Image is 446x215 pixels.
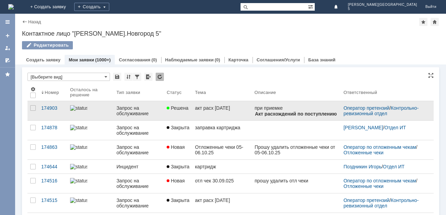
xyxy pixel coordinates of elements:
[95,57,111,62] div: (1000+)
[164,193,192,213] a: Закрыта
[114,174,164,193] a: Запрос на обслуживание
[152,57,157,62] div: (0)
[156,73,164,81] div: Обновлять список
[26,57,60,62] a: Создать заявку
[38,121,67,140] a: 174878
[114,121,164,140] a: Запрос на обслуживание
[8,4,14,10] img: logo
[192,101,252,120] a: акт расх [DATE]
[344,198,425,208] div: /
[164,140,192,159] a: Новая
[67,121,114,140] a: statusbar-100 (1).png
[114,84,164,101] th: Тип заявки
[228,57,248,62] a: Карточка
[344,144,416,150] a: Оператор по отложенным чекам
[257,57,300,62] a: Соглашения/Услуги
[0,6,82,17] span: Акт расхождений по поступлению № Т2-1240 от [DATE]
[167,105,188,111] span: Решена
[38,84,67,101] th: Номер
[164,174,192,193] a: Новая
[67,84,114,101] th: Осталось на решение
[344,198,419,208] a: Контрольно-ревизионный отдел
[164,84,192,101] th: Статус
[67,101,114,120] a: statusbar-100 (1).png
[344,150,383,155] a: Отложенные чеки
[38,160,67,174] a: 174644
[344,105,390,111] a: Оператор претензий
[2,30,13,41] a: Создать заявку
[8,4,14,10] a: Перейти на домашнюю страницу
[70,125,87,130] img: statusbar-100 (1).png
[70,105,87,111] img: statusbar-100 (1).png
[70,164,87,169] img: statusbar-15 (1).png
[41,164,65,169] div: 174644
[167,178,185,183] span: Новая
[22,30,439,37] div: Контактное лицо "[PERSON_NAME].Новгород 5"
[113,73,121,81] div: Сохранить вид
[255,90,276,95] div: Описание
[67,160,114,174] a: statusbar-15 (1).png
[344,105,425,116] div: /
[167,90,181,95] div: Статус
[41,125,65,130] div: 174878
[114,160,164,174] a: Инцидент
[70,198,87,203] img: statusbar-100 (1).png
[192,160,252,174] a: картридж
[124,73,133,81] div: Сортировка...
[344,178,425,189] div: /
[114,101,164,120] a: Запрос на обслуживание
[116,105,161,116] div: Запрос на обслуживание
[344,183,383,189] a: Отложенные чеки
[119,57,150,62] a: Согласования
[344,125,425,130] div: /
[116,198,161,208] div: Запрос на обслуживание
[348,3,417,7] span: [PERSON_NAME][GEOGRAPHIC_DATA]
[45,90,59,95] div: Номер
[344,164,425,169] div: /
[69,57,94,62] a: Мои заявки
[38,174,67,193] a: 174516
[116,125,161,136] div: Запрос на обслуживание
[419,18,427,26] div: Добавить в избранное
[192,193,252,213] a: акт расх [DATE]
[67,174,114,193] a: statusbar-100 (1).png
[165,57,214,62] a: Наблюдаемые заявки
[192,121,252,140] a: заправка картриджа
[38,140,67,159] a: 174863
[30,86,36,92] span: Настройки
[70,178,87,183] img: statusbar-100 (1).png
[344,105,419,116] a: Контрольно-ревизионный отдел
[28,19,41,24] a: Назад
[116,164,161,169] div: Инцидент
[164,101,192,120] a: Решена
[383,164,404,169] a: Отдел ИТ
[114,193,164,213] a: Запрос на обслуживание
[308,3,315,10] span: Расширенный поиск
[164,160,192,174] a: Закрыта
[67,193,114,213] a: statusbar-100 (1).png
[195,198,249,203] div: акт расх [DATE]
[164,121,192,140] a: Закрыта
[2,55,13,66] a: Мои согласования
[308,57,335,62] a: База знаний
[344,164,382,169] a: Поздникин Игорь
[67,140,114,159] a: statusbar-100 (1).png
[428,73,434,78] div: На всю страницу
[116,144,161,155] div: Запрос на обслуживание
[344,178,416,183] a: Оператор по отложенным чекам
[195,105,249,111] div: акт расх [DATE]
[41,178,65,183] div: 174516
[41,144,65,150] div: 174863
[116,178,161,189] div: Запрос на обслуживание
[167,125,189,130] span: Закрыта
[70,87,105,97] div: Осталось на решение
[144,73,153,81] div: Экспорт списка
[344,198,390,203] a: Оператор претензий
[384,125,406,130] a: Отдел ИТ
[74,3,109,11] div: Создать
[38,101,67,120] a: 174903
[192,174,252,193] a: отл чек 30.09.025
[167,198,189,203] span: Закрыта
[192,84,252,101] th: Тема
[38,193,67,213] a: 174515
